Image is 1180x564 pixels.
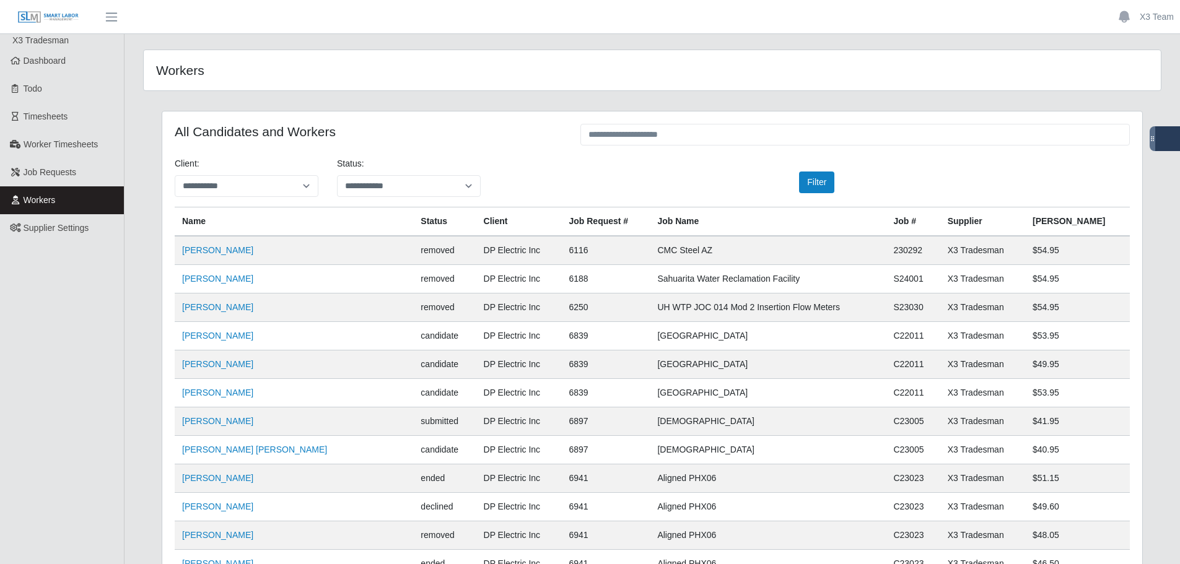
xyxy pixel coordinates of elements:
a: [PERSON_NAME] [182,302,253,312]
td: $49.95 [1025,350,1130,379]
th: Job # [886,207,940,236]
td: submitted [413,407,476,436]
td: 6188 [561,265,650,293]
td: Aligned PHX06 [650,521,886,550]
td: 6941 [561,493,650,521]
td: DP Electric Inc [476,236,562,265]
td: C23023 [886,521,940,550]
td: 6839 [561,350,650,379]
td: $49.60 [1025,493,1130,521]
td: removed [413,293,476,322]
td: X3 Tradesman [940,436,1025,464]
span: Todo [24,84,42,93]
span: Workers [24,195,56,205]
h4: Workers [156,63,559,78]
a: [PERSON_NAME] [182,416,253,426]
td: DP Electric Inc [476,407,562,436]
span: Supplier Settings [24,223,89,233]
th: Status [413,207,476,236]
td: X3 Tradesman [940,236,1025,265]
td: X3 Tradesman [940,322,1025,350]
td: DP Electric Inc [476,436,562,464]
td: removed [413,265,476,293]
td: declined [413,493,476,521]
td: 6941 [561,521,650,550]
td: S24001 [886,265,940,293]
a: [PERSON_NAME] [182,359,253,369]
td: ended [413,464,476,493]
td: X3 Tradesman [940,379,1025,407]
a: [PERSON_NAME] [182,530,253,540]
button: Filter [799,171,834,193]
td: candidate [413,379,476,407]
td: candidate [413,322,476,350]
td: 6839 [561,379,650,407]
label: Status: [337,157,364,170]
td: DP Electric Inc [476,265,562,293]
span: Job Requests [24,167,77,177]
td: C23005 [886,436,940,464]
td: $53.95 [1025,322,1130,350]
span: Worker Timesheets [24,139,98,149]
td: X3 Tradesman [940,464,1025,493]
td: DP Electric Inc [476,322,562,350]
td: DP Electric Inc [476,293,562,322]
td: [DEMOGRAPHIC_DATA] [650,407,886,436]
img: SLM Logo [17,11,79,24]
td: $54.95 [1025,265,1130,293]
td: $53.95 [1025,379,1130,407]
td: 6116 [561,236,650,265]
td: candidate [413,350,476,379]
td: 6897 [561,407,650,436]
td: 230292 [886,236,940,265]
td: X3 Tradesman [940,265,1025,293]
td: C22011 [886,379,940,407]
td: DP Electric Inc [476,493,562,521]
td: Aligned PHX06 [650,493,886,521]
td: $54.95 [1025,293,1130,322]
td: $40.95 [1025,436,1130,464]
td: X3 Tradesman [940,407,1025,436]
td: $54.95 [1025,236,1130,265]
td: C23023 [886,493,940,521]
label: Client: [175,157,199,170]
th: Job Name [650,207,886,236]
th: Name [175,207,413,236]
td: X3 Tradesman [940,350,1025,379]
td: C23005 [886,407,940,436]
a: [PERSON_NAME] [182,274,253,284]
h4: All Candidates and Workers [175,124,562,139]
th: Supplier [940,207,1025,236]
td: DP Electric Inc [476,379,562,407]
td: $41.95 [1025,407,1130,436]
td: removed [413,521,476,550]
td: 6250 [561,293,650,322]
span: Timesheets [24,111,68,121]
td: 6897 [561,436,650,464]
a: [PERSON_NAME] [182,473,253,483]
td: 6839 [561,322,650,350]
th: Job Request # [561,207,650,236]
td: 6941 [561,464,650,493]
a: [PERSON_NAME] [182,388,253,397]
a: X3 Team [1140,11,1174,24]
td: DP Electric Inc [476,521,562,550]
td: DP Electric Inc [476,350,562,379]
td: UH WTP JOC 014 Mod 2 Insertion Flow Meters [650,293,886,322]
td: Sahuarita Water Reclamation Facility [650,265,886,293]
a: [PERSON_NAME] [182,245,253,255]
td: candidate [413,436,476,464]
th: [PERSON_NAME] [1025,207,1130,236]
th: Client [476,207,562,236]
a: [PERSON_NAME] [182,501,253,511]
td: X3 Tradesman [940,293,1025,322]
td: removed [413,236,476,265]
span: Dashboard [24,56,66,66]
td: [DEMOGRAPHIC_DATA] [650,436,886,464]
td: X3 Tradesman [940,493,1025,521]
td: Aligned PHX06 [650,464,886,493]
td: DP Electric Inc [476,464,562,493]
a: [PERSON_NAME] [PERSON_NAME] [182,445,327,454]
span: X3 Tradesman [12,35,69,45]
td: $51.15 [1025,464,1130,493]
